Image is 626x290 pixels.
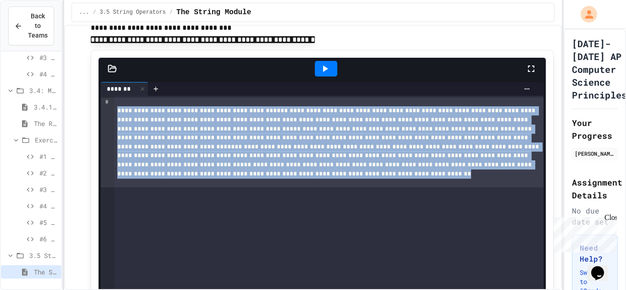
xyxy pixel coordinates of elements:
[572,205,618,227] div: No due date set
[29,251,58,260] span: 3.5 String Operators
[580,242,610,264] h3: Need Help?
[176,7,251,18] span: The String Module
[93,9,96,16] span: /
[588,253,617,281] iframe: chat widget
[170,9,173,16] span: /
[39,234,58,244] span: #6 - Complete the Code (Hard)
[34,267,58,277] span: The String Module
[8,6,54,45] button: Back to Teams
[550,213,617,252] iframe: chat widget
[572,116,618,142] h2: Your Progress
[575,149,615,158] div: [PERSON_NAME]
[571,4,599,25] div: My Account
[39,53,58,62] span: #3 - Fix the Code (Medium)
[29,86,58,95] span: 3.4: Mathematical Operators
[34,102,58,112] span: 3.4.1: Mathematical Operators
[39,185,58,194] span: #3 - Fix the Code (Medium)
[4,4,63,58] div: Chat with us now!Close
[39,152,58,161] span: #1 - Fix the Code (Easy)
[28,11,48,40] span: Back to Teams
[100,9,166,16] span: 3.5 String Operators
[39,201,58,211] span: #4 - Complete the Code (Medium)
[39,168,58,178] span: #2 - Complete the Code (Easy)
[39,218,58,227] span: #5 - Complete the Code (Hard)
[39,69,58,79] span: #4 - Complete the Code (Medium)
[572,176,618,202] h2: Assignment Details
[35,135,58,145] span: Exercise - Mathematical Operators
[79,9,89,16] span: ...
[34,119,58,128] span: The Round Function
